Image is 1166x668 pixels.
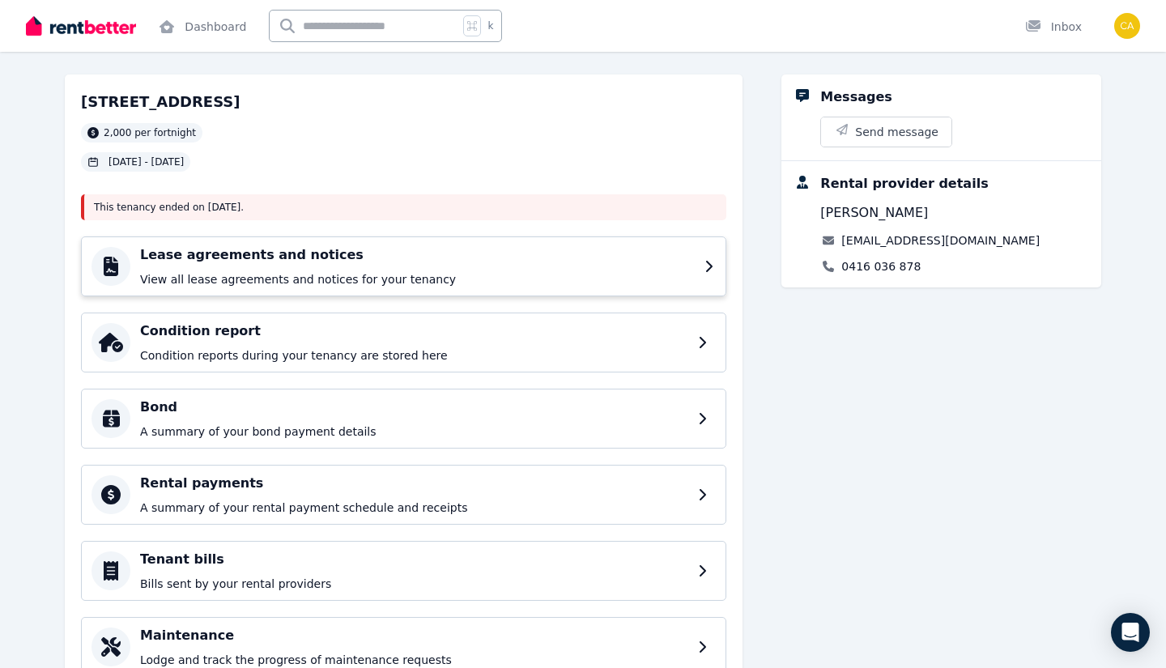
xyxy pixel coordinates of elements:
[140,245,695,265] h4: Lease agreements and notices
[26,14,136,38] img: RentBetter
[140,321,688,341] h4: Condition report
[1025,19,1082,35] div: Inbox
[140,423,688,440] p: A summary of your bond payment details
[109,155,184,168] span: [DATE] - [DATE]
[140,550,688,569] h4: Tenant bills
[140,652,688,668] p: Lodge and track the progress of maintenance requests
[1114,13,1140,39] img: Caitlin Davies
[841,232,1040,249] a: [EMAIL_ADDRESS][DOMAIN_NAME]
[820,87,892,107] div: Messages
[140,500,688,516] p: A summary of your rental payment schedule and receipts
[140,271,695,287] p: View all lease agreements and notices for your tenancy
[820,203,928,223] span: [PERSON_NAME]
[81,194,726,220] div: This tenancy ended on [DATE] .
[140,474,688,493] h4: Rental payments
[140,576,688,592] p: Bills sent by your rental providers
[81,91,240,113] h2: [STREET_ADDRESS]
[820,174,988,194] div: Rental provider details
[487,19,493,32] span: k
[1111,613,1150,652] div: Open Intercom Messenger
[140,398,688,417] h4: Bond
[104,126,196,139] span: 2,000 per fortnight
[140,626,688,645] h4: Maintenance
[140,347,688,364] p: Condition reports during your tenancy are stored here
[821,117,951,147] button: Send message
[841,258,921,274] a: 0416 036 878
[855,124,938,140] span: Send message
